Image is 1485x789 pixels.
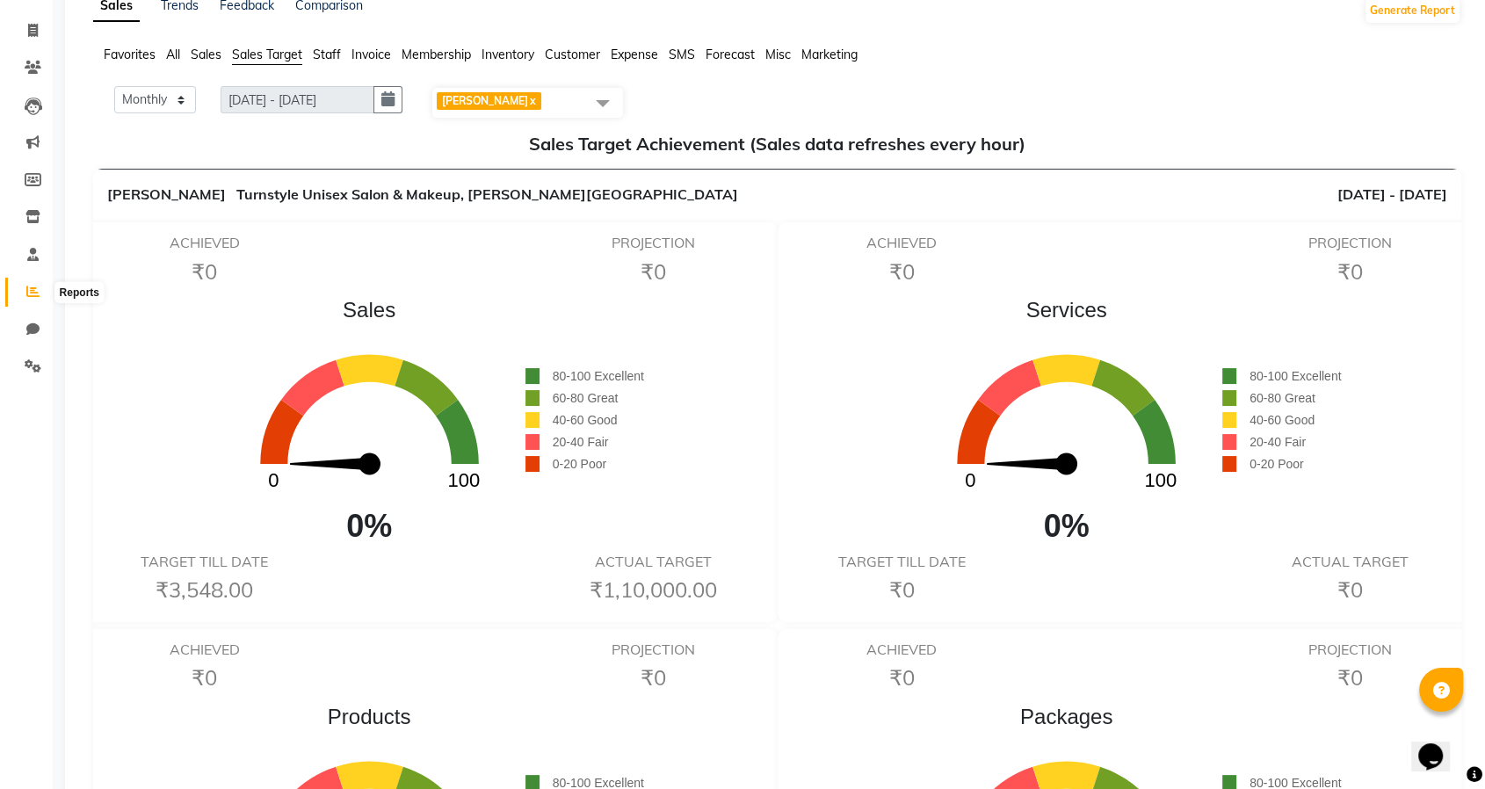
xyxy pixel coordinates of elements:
span: 0-20 Poor [553,457,606,471]
h6: ACHIEVED [803,235,1001,251]
h6: ₹0 [803,665,1001,691]
h6: ₹0 [803,259,1001,285]
h6: PROJECTION [554,641,751,658]
text: 100 [447,470,480,492]
h6: TARGET TILL DATE [105,554,303,570]
span: Favorites [104,47,156,62]
span: Sales [191,47,221,62]
span: 60-80 Great [1250,391,1315,405]
h6: ACHIEVED [105,235,303,251]
span: 0-20 Poor [1250,457,1303,471]
h6: ₹3,548.00 [105,577,303,603]
span: Expense [611,47,658,62]
h6: ₹0 [554,259,751,285]
a: x [528,94,536,107]
span: 40-60 Good [553,413,618,427]
input: DD/MM/YYYY-DD/MM/YYYY [221,86,374,113]
span: 40-60 Good [1250,413,1315,427]
span: [PERSON_NAME] [442,94,528,107]
h6: PROJECTION [1251,235,1449,251]
span: Membership [402,47,471,62]
text: 100 [1145,470,1177,492]
span: [PERSON_NAME] [107,185,226,203]
span: Misc [765,47,791,62]
h6: PROJECTION [554,235,751,251]
span: Services [910,294,1222,326]
div: Reports [55,282,104,303]
span: Staff [313,47,341,62]
span: 80-100 Excellent [553,369,644,383]
span: 20-40 Fair [553,435,609,449]
span: Products [214,701,525,733]
span: Turnstyle Unisex Salon & Makeup, [PERSON_NAME][GEOGRAPHIC_DATA] [236,185,738,203]
text: 0 [965,470,975,492]
h6: ₹0 [803,577,1001,603]
span: Forecast [706,47,755,62]
span: 80-100 Excellent [1250,369,1341,383]
h6: TARGET TILL DATE [803,554,1001,570]
span: 60-80 Great [553,391,619,405]
iframe: chat widget [1411,719,1467,771]
span: 0% [910,503,1222,550]
span: Sales Target [232,47,302,62]
h6: ₹0 [1251,577,1449,603]
h6: ₹1,10,000.00 [554,577,751,603]
span: Sales [214,294,525,326]
span: [DATE] - [DATE] [1337,184,1447,205]
h6: ACTUAL TARGET [554,554,751,570]
h6: ₹0 [1251,259,1449,285]
h6: PROJECTION [1251,641,1449,658]
h5: Sales Target Achievement (Sales data refreshes every hour) [107,134,1447,155]
h6: ₹0 [1251,665,1449,691]
span: Marketing [801,47,858,62]
h6: ₹0 [554,665,751,691]
span: Packages [910,701,1222,733]
h6: ₹0 [105,665,303,691]
text: 0 [268,470,279,492]
h6: ₹0 [105,259,303,285]
span: Invoice [351,47,391,62]
h6: ACHIEVED [803,641,1001,658]
span: 20-40 Fair [1250,435,1306,449]
span: Customer [545,47,600,62]
span: Inventory [482,47,534,62]
h6: ACHIEVED [105,641,303,658]
h6: ACTUAL TARGET [1251,554,1449,570]
span: 0% [214,503,525,550]
span: All [166,47,180,62]
span: SMS [669,47,695,62]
